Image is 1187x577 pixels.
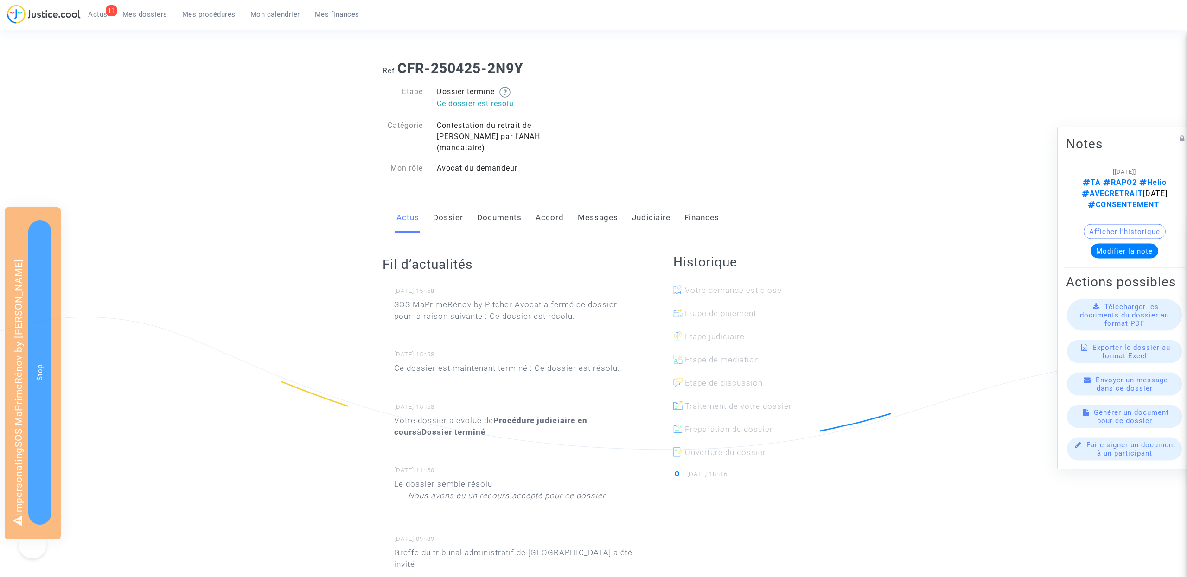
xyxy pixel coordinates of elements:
[36,364,44,380] span: Stop
[394,478,607,506] div: Le dossier semble résolu
[307,7,367,21] a: Mes finances
[578,203,618,233] a: Messages
[243,7,307,21] a: Mon calendrier
[684,203,719,233] a: Finances
[19,531,46,558] iframe: Help Scout Beacon - Open
[5,207,61,539] div: Impersonating
[433,203,463,233] a: Dossier
[1080,302,1169,327] span: Télécharger les documents du dossier au format PDF
[1096,375,1168,392] span: Envoyer un message dans ce dossier
[397,60,523,76] b: CFR-250425-2N9Y
[394,416,587,437] b: Procédure judiciaire en cours
[182,10,236,19] span: Mes procédures
[1066,273,1183,290] h2: Actions possibles
[394,535,636,547] small: [DATE] 09h39
[394,547,636,575] p: Greffe du tribunal administratif de [GEOGRAPHIC_DATA] a été invité
[430,120,593,153] div: Contestation du retrait de [PERSON_NAME] par l'ANAH (mandataire)
[437,98,587,109] p: Ce dossier est résolu
[1082,189,1143,197] span: AVECRETRAIT
[685,285,782,295] span: Votre demande est close
[1137,178,1167,186] span: Helio
[394,415,636,438] div: Votre dossier a évolué de à
[376,86,430,111] div: Etape
[315,10,359,19] span: Mes finances
[632,203,670,233] a: Judiciaire
[28,220,51,525] button: Stop
[430,163,593,174] div: Avocat du demandeur
[1101,178,1137,186] span: RAPO2
[1092,343,1170,360] span: Exporter le dossier au format Excel
[394,287,636,299] small: [DATE] 15h58
[1084,224,1166,239] button: Afficher l'historique
[394,403,636,415] small: [DATE] 15h58
[7,5,81,24] img: jc-logo.svg
[250,10,300,19] span: Mon calendrier
[1091,243,1158,258] button: Modifier la note
[394,299,636,322] div: SOS MaPrimeRénov by Pitcher Avocat a fermé ce dossier pour la raison suivante : Ce dossier est ré...
[394,466,636,478] small: [DATE] 11h50
[122,10,167,19] span: Mes dossiers
[1083,178,1101,186] span: TA
[673,254,805,270] h2: Historique
[1082,178,1168,209] span: [DATE]
[430,86,593,111] div: Dossier terminé
[394,362,620,379] p: Ce dossier est maintenant terminé : Ce dossier est résolu.
[383,256,636,273] h2: Fil d’actualités
[1094,408,1169,425] span: Générer un document pour ce dossier
[1066,135,1183,152] h2: Notes
[115,7,175,21] a: Mes dossiers
[408,490,607,506] p: Nous avons eu un recours accepté pour ce dossier.
[88,10,108,19] span: Actus
[1113,168,1136,175] span: [[DATE]]
[175,7,243,21] a: Mes procédures
[499,87,511,98] img: help.svg
[383,66,397,75] span: Ref.
[81,7,115,21] a: 11Actus
[106,5,117,16] div: 11
[421,427,485,437] b: Dossier terminé
[376,120,430,153] div: Catégorie
[394,350,636,362] small: [DATE] 15h58
[477,203,522,233] a: Documents
[1088,200,1159,209] span: CONSENTEMENT
[1086,440,1176,457] span: Faire signer un document à un participant
[536,203,564,233] a: Accord
[396,203,419,233] a: Actus
[376,163,430,174] div: Mon rôle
